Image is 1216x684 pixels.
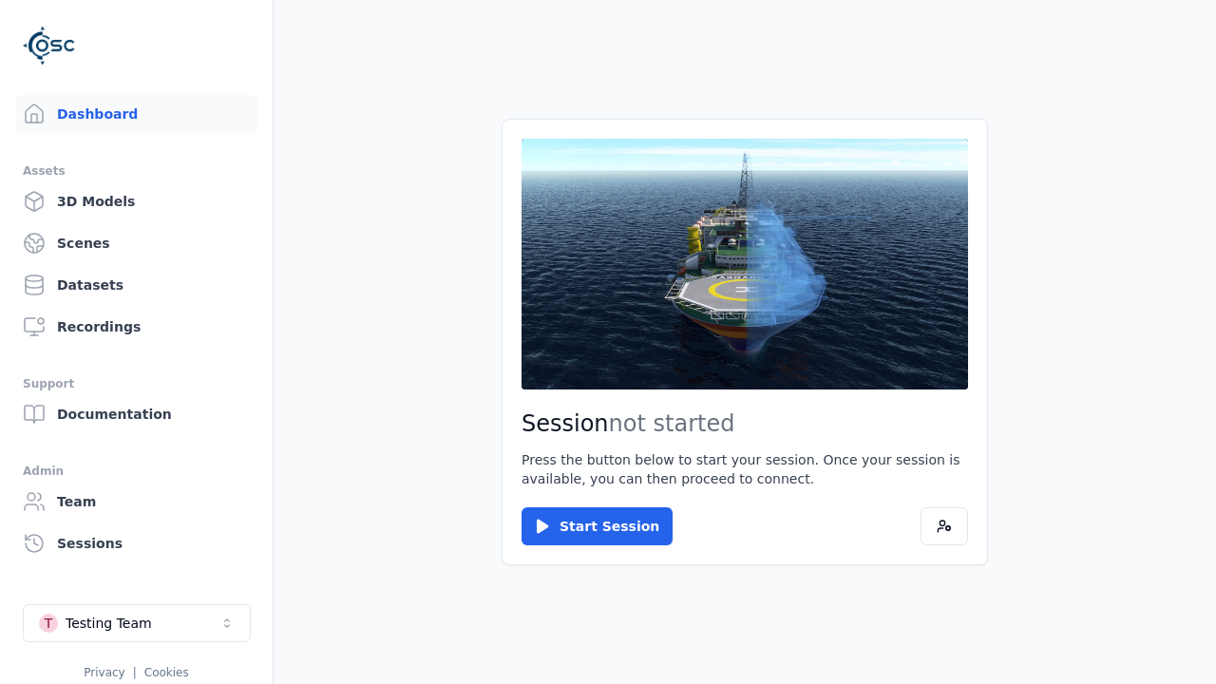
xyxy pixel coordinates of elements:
button: Start Session [522,507,673,545]
span: | [133,666,137,679]
a: Team [15,483,257,521]
div: Support [23,372,250,395]
img: Logo [23,19,76,72]
a: Recordings [15,308,257,346]
a: Privacy [84,666,124,679]
a: Datasets [15,266,257,304]
a: Dashboard [15,95,257,133]
span: not started [609,410,735,437]
a: Cookies [144,666,189,679]
div: Assets [23,160,250,182]
a: Scenes [15,224,257,262]
div: Admin [23,460,250,483]
a: Sessions [15,524,257,562]
div: T [39,614,58,633]
a: Documentation [15,395,257,433]
a: 3D Models [15,182,257,220]
div: Testing Team [66,614,152,633]
p: Press the button below to start your session. Once your session is available, you can then procee... [522,450,968,488]
h2: Session [522,408,968,439]
button: Select a workspace [23,604,251,642]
